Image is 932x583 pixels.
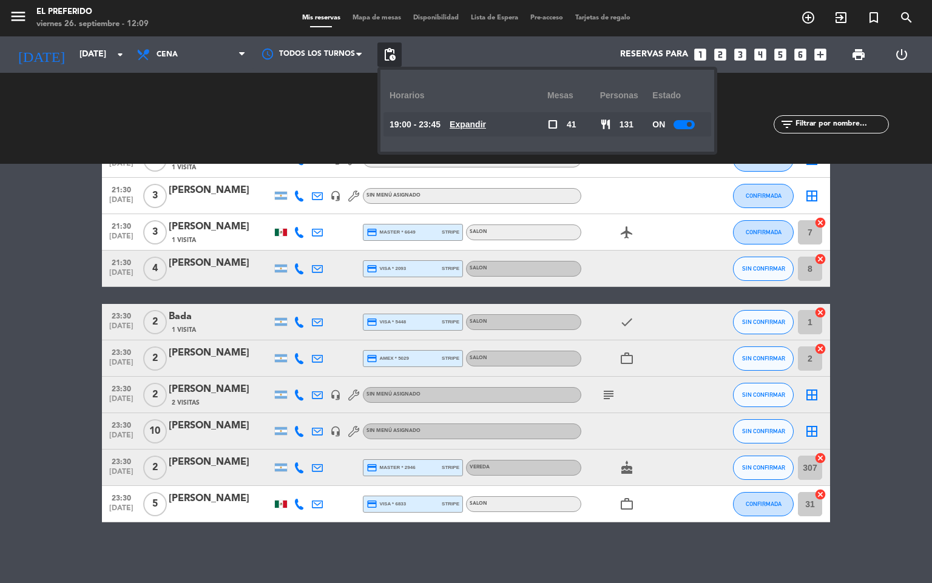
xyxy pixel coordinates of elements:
span: Cena [157,50,178,59]
span: 5 [143,492,167,516]
input: Filtrar por nombre... [794,118,888,131]
span: [DATE] [106,431,137,445]
span: SIN CONFIRMAR [742,265,785,272]
button: SIN CONFIRMAR [733,383,794,407]
i: looks_two [712,47,728,62]
i: looks_3 [732,47,748,62]
span: CONFIRMADA [746,229,782,235]
div: Horarios [390,79,547,112]
i: power_settings_new [894,47,909,62]
span: visa * 2093 [366,263,406,274]
div: LOG OUT [880,36,923,73]
span: amex * 5029 [366,353,409,364]
span: visa * 5448 [366,317,406,328]
div: Mesas [547,79,600,112]
span: 4 [143,257,167,281]
i: cancel [814,253,826,265]
i: arrow_drop_down [113,47,127,62]
i: cancel [814,217,826,229]
i: headset_mic [330,426,341,437]
button: SIN CONFIRMAR [733,456,794,480]
span: Sin menú asignado [366,392,420,397]
span: Sin menú asignado [366,193,420,198]
span: stripe [442,354,459,362]
i: credit_card [366,317,377,328]
i: [DATE] [9,41,73,68]
span: SALON [470,356,487,360]
i: work_outline [620,497,634,511]
span: 1 Visita [172,325,196,335]
span: stripe [442,265,459,272]
div: [PERSON_NAME] [169,418,272,434]
span: 19:00 - 23:45 [390,118,441,132]
button: SIN CONFIRMAR [733,419,794,443]
button: SIN CONFIRMAR [733,257,794,281]
div: [PERSON_NAME] [169,255,272,271]
span: visa * 6833 [366,499,406,510]
i: headset_mic [330,190,341,201]
i: cake [620,460,634,475]
i: exit_to_app [834,10,848,25]
i: add_circle_outline [801,10,815,25]
div: Estado [652,79,705,112]
i: credit_card [366,263,377,274]
span: VEREDA [470,465,490,470]
span: check_box_outline_blank [547,119,558,130]
span: 2 [143,310,167,334]
i: looks_one [692,47,708,62]
button: CONFIRMADA [733,184,794,208]
span: [DATE] [106,196,137,210]
span: stripe [442,228,459,236]
span: 41 [567,118,576,132]
div: [PERSON_NAME] [169,382,272,397]
span: 23:30 [106,454,137,468]
span: 3 [143,220,167,244]
div: [PERSON_NAME] [169,345,272,361]
span: pending_actions [382,47,397,62]
div: Bada [169,309,272,325]
span: 23:30 [106,490,137,504]
span: 3 [143,184,167,208]
i: border_all [805,424,819,439]
span: 1 Visita [172,235,196,245]
span: [DATE] [106,468,137,482]
span: Disponibilidad [407,15,465,21]
div: [PERSON_NAME] [169,454,272,470]
i: credit_card [366,499,377,510]
button: CONFIRMADA [733,492,794,516]
span: SALON [470,319,487,324]
div: personas [600,79,653,112]
u: Expandir [450,120,486,129]
span: 2 [143,456,167,480]
i: credit_card [366,462,377,473]
i: menu [9,7,27,25]
span: Sin menú asignado [366,428,420,433]
span: 23:30 [106,308,137,322]
span: 21:30 [106,182,137,196]
span: Tarjetas de regalo [569,15,637,21]
span: [DATE] [106,322,137,336]
span: stripe [442,500,459,508]
i: add_box [812,47,828,62]
span: 2 Visitas [172,398,200,408]
i: cancel [814,343,826,355]
span: 1 Visita [172,163,196,172]
i: looks_5 [772,47,788,62]
i: cancel [814,452,826,464]
span: stripe [442,318,459,326]
span: SIN CONFIRMAR [742,464,785,471]
span: SALON [470,266,487,271]
div: [PERSON_NAME] [169,219,272,235]
i: work_outline [620,351,634,366]
i: cancel [814,306,826,318]
span: SIN CONFIRMAR [742,428,785,434]
button: SIN CONFIRMAR [733,346,794,371]
span: ON [652,118,665,132]
span: [DATE] [106,160,137,174]
i: looks_6 [792,47,808,62]
span: stripe [442,463,459,471]
span: restaurant [600,119,611,130]
i: border_all [805,388,819,402]
span: Lista de Espera [465,15,524,21]
i: border_all [805,189,819,203]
